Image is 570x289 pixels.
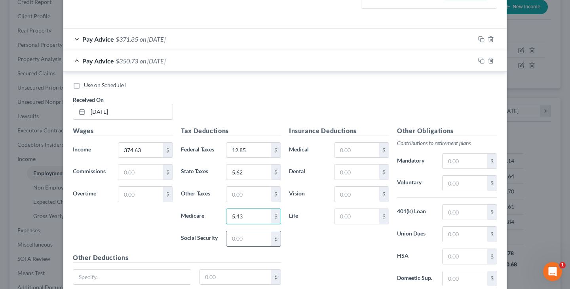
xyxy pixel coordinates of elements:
[271,209,281,224] div: $
[334,143,379,158] input: 0.00
[443,154,487,169] input: 0.00
[285,142,330,158] label: Medical
[285,186,330,202] label: Vision
[226,143,271,158] input: 0.00
[73,126,173,136] h5: Wages
[379,165,389,180] div: $
[443,271,487,286] input: 0.00
[443,249,487,264] input: 0.00
[285,164,330,180] label: Dental
[487,271,497,286] div: $
[393,153,438,169] label: Mandatory
[116,57,138,65] span: $350.73
[163,143,173,158] div: $
[177,142,222,158] label: Federal Taxes
[379,187,389,202] div: $
[82,35,114,43] span: Pay Advice
[177,186,222,202] label: Other Taxes
[69,186,114,202] label: Overtime
[163,165,173,180] div: $
[393,271,438,287] label: Domestic Sup.
[397,126,497,136] h5: Other Obligations
[443,176,487,191] input: 0.00
[226,165,271,180] input: 0.00
[271,143,281,158] div: $
[118,165,163,180] input: 0.00
[82,57,114,65] span: Pay Advice
[487,154,497,169] div: $
[271,270,281,285] div: $
[140,35,165,43] span: on [DATE]
[487,227,497,242] div: $
[118,187,163,202] input: 0.00
[393,175,438,191] label: Voluntary
[177,231,222,247] label: Social Security
[334,165,379,180] input: 0.00
[73,96,104,103] span: Received On
[393,226,438,242] label: Union Dues
[379,209,389,224] div: $
[271,187,281,202] div: $
[393,204,438,220] label: 401(k) Loan
[487,176,497,191] div: $
[163,187,173,202] div: $
[559,262,566,268] span: 1
[379,143,389,158] div: $
[181,126,281,136] h5: Tax Deductions
[334,187,379,202] input: 0.00
[73,146,91,153] span: Income
[177,209,222,224] label: Medicare
[73,270,191,285] input: Specify...
[73,253,281,263] h5: Other Deductions
[177,164,222,180] label: State Taxes
[271,231,281,246] div: $
[140,57,165,65] span: on [DATE]
[226,209,271,224] input: 0.00
[334,209,379,224] input: 0.00
[116,35,138,43] span: $371.85
[487,249,497,264] div: $
[226,187,271,202] input: 0.00
[443,205,487,220] input: 0.00
[487,205,497,220] div: $
[393,249,438,264] label: HSA
[397,139,497,147] p: Contributions to retirement plans
[118,143,163,158] input: 0.00
[226,231,271,246] input: 0.00
[199,270,272,285] input: 0.00
[69,164,114,180] label: Commissions
[443,227,487,242] input: 0.00
[271,165,281,180] div: $
[84,82,127,88] span: Use on Schedule I
[285,209,330,224] label: Life
[543,262,562,281] iframe: Intercom live chat
[88,104,173,119] input: MM/DD/YYYY
[289,126,389,136] h5: Insurance Deductions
